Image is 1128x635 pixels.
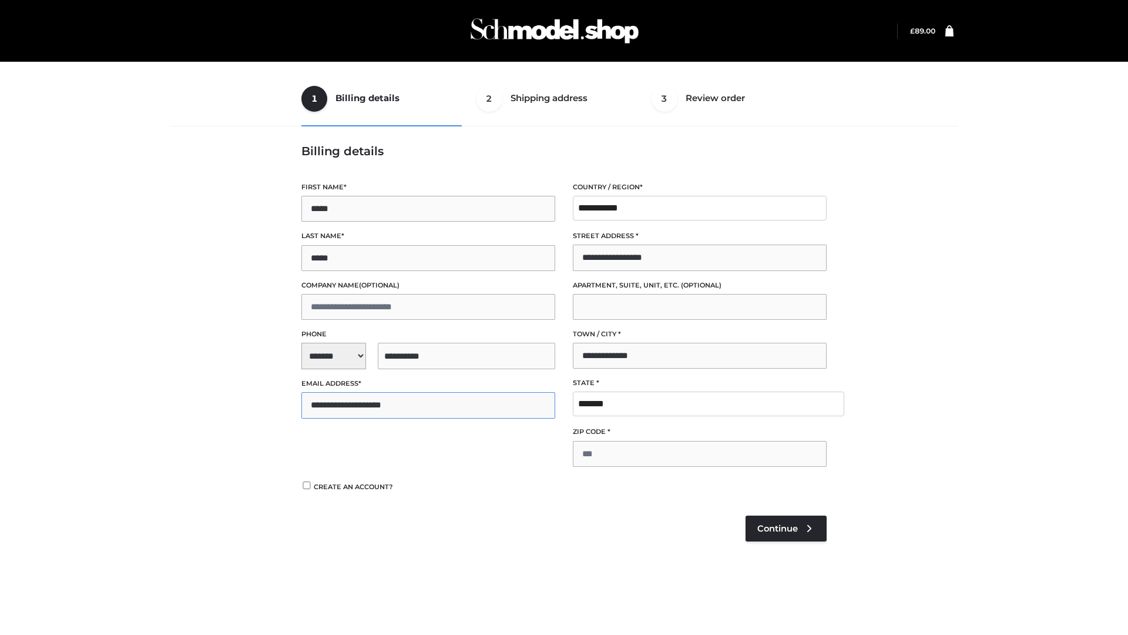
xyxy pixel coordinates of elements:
label: Email address [301,378,555,389]
label: Street address [573,230,827,242]
label: First name [301,182,555,193]
label: Town / City [573,329,827,340]
bdi: 89.00 [910,26,935,35]
label: Last name [301,230,555,242]
a: Continue [746,516,827,542]
input: Create an account? [301,482,312,489]
span: Continue [757,523,798,534]
span: (optional) [359,281,399,289]
h3: Billing details [301,144,827,158]
label: State [573,377,827,389]
label: Phone [301,329,555,340]
label: Apartment, suite, unit, etc. [573,280,827,291]
span: (optional) [681,281,721,289]
label: Country / Region [573,182,827,193]
label: ZIP Code [573,426,827,437]
span: Create an account? [314,483,393,491]
img: Schmodel Admin 964 [466,8,643,54]
a: £89.00 [910,26,935,35]
label: Company name [301,280,555,291]
span: £ [910,26,915,35]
